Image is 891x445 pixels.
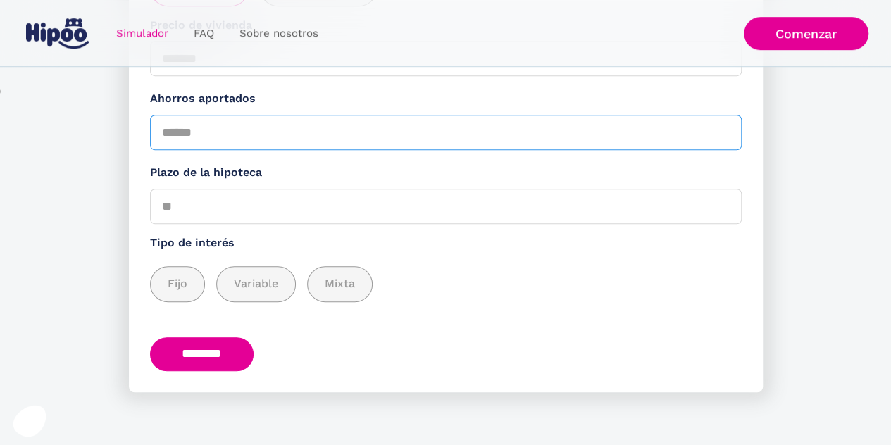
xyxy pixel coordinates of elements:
[227,20,331,47] a: Sobre nosotros
[104,20,181,47] a: Simulador
[181,20,227,47] a: FAQ
[744,17,868,50] a: Comenzar
[23,13,92,54] a: home
[150,234,742,252] label: Tipo de interés
[150,164,742,182] label: Plazo de la hipoteca
[150,90,742,108] label: Ahorros aportados
[150,266,742,302] div: add_description_here
[234,275,278,293] span: Variable
[168,275,187,293] span: Fijo
[325,275,355,293] span: Mixta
